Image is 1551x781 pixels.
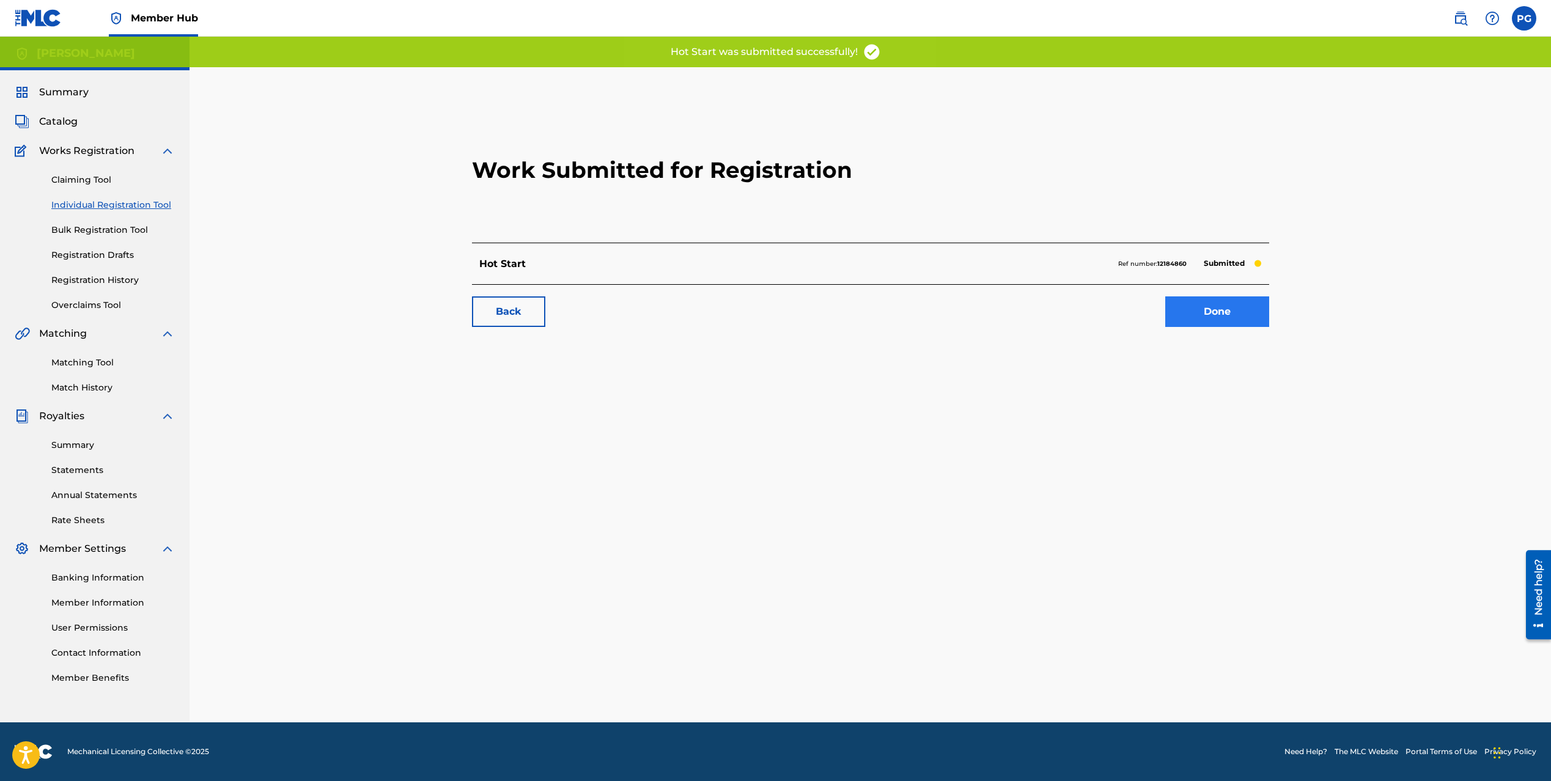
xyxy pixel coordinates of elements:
[863,43,881,61] img: access
[67,746,209,757] span: Mechanical Licensing Collective © 2025
[472,296,545,327] a: Back
[1494,735,1501,771] div: Drag
[1480,6,1505,31] div: Help
[15,114,29,129] img: Catalog
[51,672,175,684] a: Member Benefits
[51,514,175,527] a: Rate Sheets
[1165,296,1269,327] a: Done
[15,326,30,341] img: Matching
[1284,746,1327,757] a: Need Help?
[51,356,175,369] a: Matching Tool
[160,326,175,341] img: expand
[51,489,175,502] a: Annual Statements
[15,85,89,100] a: SummarySummary
[1335,746,1398,757] a: The MLC Website
[15,744,53,759] img: logo
[51,464,175,477] a: Statements
[1198,255,1251,272] p: Submitted
[1448,6,1473,31] a: Public Search
[131,11,198,25] span: Member Hub
[1512,6,1536,31] div: User Menu
[51,571,175,584] a: Banking Information
[1517,546,1551,644] iframe: Resource Center
[15,114,78,129] a: CatalogCatalog
[1484,746,1536,757] a: Privacy Policy
[51,299,175,312] a: Overclaims Tool
[39,409,84,424] span: Royalties
[39,114,78,129] span: Catalog
[51,224,175,237] a: Bulk Registration Tool
[1490,722,1551,781] iframe: Chat Widget
[479,257,526,271] p: Hot Start
[51,439,175,452] a: Summary
[51,596,175,609] a: Member Information
[1405,746,1477,757] a: Portal Terms of Use
[39,326,87,341] span: Matching
[51,647,175,659] a: Contact Information
[472,98,1269,243] h2: Work Submitted for Registration
[160,409,175,424] img: expand
[51,199,175,211] a: Individual Registration Tool
[109,11,123,26] img: Top Rightsholder
[1157,260,1187,268] strong: 12184860
[51,249,175,262] a: Registration Drafts
[160,144,175,158] img: expand
[39,541,126,556] span: Member Settings
[39,85,89,100] span: Summary
[51,274,175,287] a: Registration History
[51,621,175,634] a: User Permissions
[671,45,858,59] p: Hot Start was submitted successfully!
[160,541,175,556] img: expand
[51,381,175,394] a: Match History
[15,409,29,424] img: Royalties
[15,541,29,556] img: Member Settings
[15,9,62,27] img: MLC Logo
[1485,11,1500,26] img: help
[51,174,175,186] a: Claiming Tool
[39,144,134,158] span: Works Registration
[1118,258,1187,269] p: Ref number:
[1453,11,1468,26] img: search
[15,85,29,100] img: Summary
[15,144,31,158] img: Works Registration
